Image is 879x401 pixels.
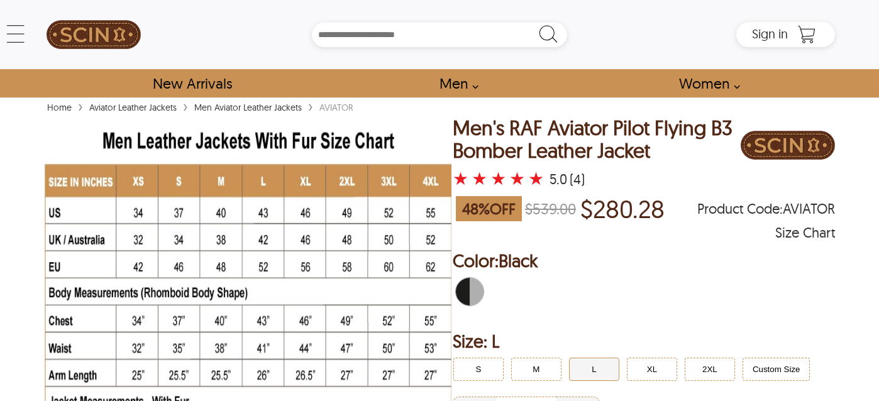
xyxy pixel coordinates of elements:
[44,102,75,113] a: Home
[44,6,143,63] a: SCIN
[528,172,544,185] label: 5 rating
[640,153,866,344] iframe: chat widget
[453,172,468,185] label: 1 rating
[752,26,788,41] span: Sign in
[509,172,525,185] label: 4 rating
[47,6,141,63] img: SCIN
[569,358,619,381] button: Click to select L
[138,69,246,97] a: Shop New Arrivals
[490,172,506,185] label: 3 rating
[741,117,835,173] img: Brand Logo PDP Image
[499,250,538,272] span: Black
[525,199,576,218] strike: $539.00
[453,275,487,309] div: Black
[86,102,180,113] a: Aviator Leather Jackets
[453,329,835,354] h2: Selected Filter by Size: L
[752,30,788,40] a: Sign in
[743,358,810,381] button: Click to select Custom Size
[826,351,866,388] iframe: chat widget
[570,173,585,185] div: (4)
[425,69,485,97] a: shop men's leather jackets
[453,170,547,188] a: Men's RAF Aviator Pilot Flying B3 Bomber Leather Jacket with a 5 Star Rating and 4 Product Review }
[627,358,677,381] button: Click to select XL
[472,172,487,185] label: 2 rating
[741,117,835,177] div: Brand Logo PDP Image
[453,358,504,381] button: Click to select S
[741,117,835,187] a: Brand Logo PDP Image
[580,194,665,223] p: Price of $280.28
[183,95,188,117] span: ›
[316,101,357,114] div: AVIATOR
[308,95,313,117] span: ›
[511,358,561,381] button: Click to select M
[78,95,83,117] span: ›
[665,69,747,97] a: Shop Women Leather Jackets
[456,196,522,221] span: 48 % OFF
[685,358,735,381] button: Click to select 2XL
[794,25,819,44] a: Shopping Cart
[191,102,305,113] a: Men Aviator Leather Jackets
[453,117,741,161] h1: Men's RAF Aviator Pilot Flying B3 Bomber Leather Jacket
[550,173,567,185] div: 5.0
[453,248,835,273] h2: Selected Color: by Black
